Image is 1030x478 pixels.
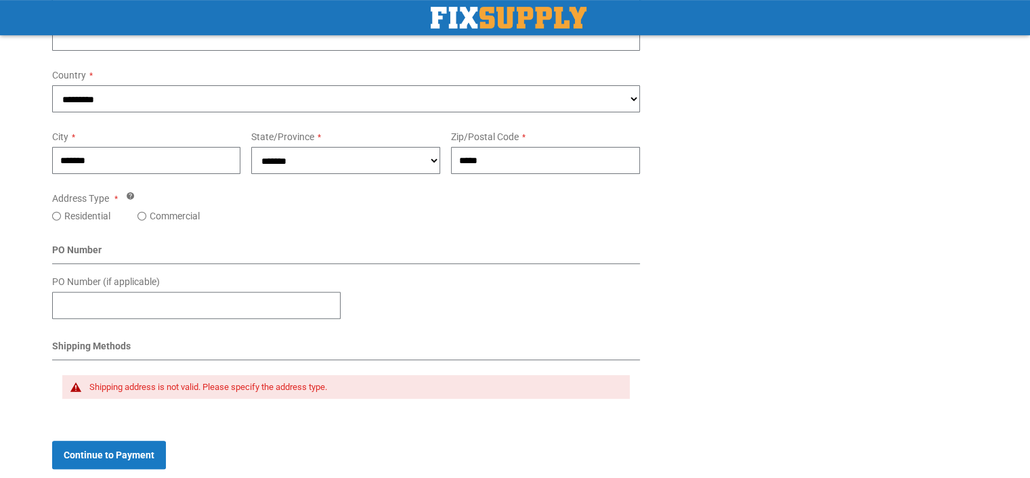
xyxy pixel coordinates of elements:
[52,339,641,360] div: Shipping Methods
[52,243,641,264] div: PO Number
[64,209,110,223] label: Residential
[431,7,586,28] img: Fix Industrial Supply
[150,209,200,223] label: Commercial
[52,441,166,469] button: Continue to Payment
[52,131,68,142] span: City
[251,131,314,142] span: State/Province
[89,382,617,393] div: Shipping address is not valid. Please specify the address type.
[52,70,86,81] span: Country
[64,450,154,460] span: Continue to Payment
[52,193,109,204] span: Address Type
[431,7,586,28] a: store logo
[52,276,160,287] span: PO Number (if applicable)
[451,131,519,142] span: Zip/Postal Code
